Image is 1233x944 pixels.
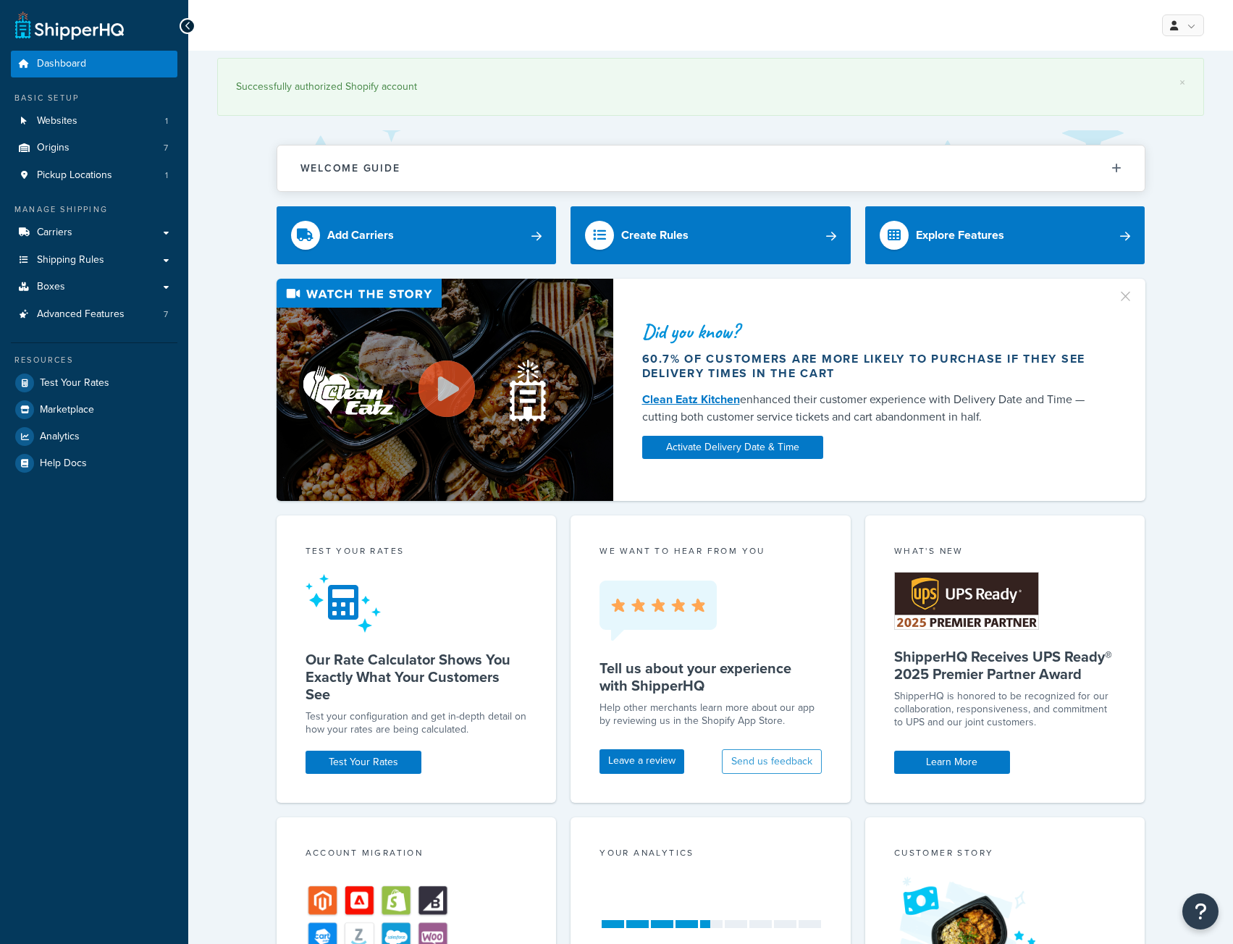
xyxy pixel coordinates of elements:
div: Customer Story [894,846,1116,863]
a: × [1179,77,1185,88]
a: Websites1 [11,108,177,135]
li: Websites [11,108,177,135]
a: Pickup Locations1 [11,162,177,189]
span: Analytics [40,431,80,443]
a: Learn More [894,751,1010,774]
a: Activate Delivery Date & Time [642,436,823,459]
div: 60.7% of customers are more likely to purchase if they see delivery times in the cart [642,352,1100,381]
div: Explore Features [916,225,1004,245]
a: Leave a review [599,749,684,774]
a: Add Carriers [277,206,557,264]
a: Carriers [11,219,177,246]
span: Origins [37,142,70,154]
a: Boxes [11,274,177,300]
div: Test your configuration and get in-depth detail on how your rates are being calculated. [306,710,528,736]
div: Create Rules [621,225,689,245]
h2: Welcome Guide [300,163,400,174]
div: Test your rates [306,544,528,561]
div: What's New [894,544,1116,561]
button: Welcome Guide [277,146,1145,191]
li: Advanced Features [11,301,177,328]
button: Send us feedback [722,749,822,774]
span: 7 [164,142,168,154]
div: Add Carriers [327,225,394,245]
span: Marketplace [40,404,94,416]
li: Pickup Locations [11,162,177,189]
a: Create Rules [571,206,851,264]
a: Help Docs [11,450,177,476]
h5: Tell us about your experience with ShipperHQ [599,659,822,694]
span: 1 [165,169,168,182]
span: 7 [164,308,168,321]
a: Marketplace [11,397,177,423]
div: Your Analytics [599,846,822,863]
div: enhanced their customer experience with Delivery Date and Time — cutting both customer service ti... [642,391,1100,426]
span: Dashboard [37,58,86,70]
a: Advanced Features7 [11,301,177,328]
div: Manage Shipping [11,203,177,216]
a: Clean Eatz Kitchen [642,391,740,408]
button: Open Resource Center [1182,893,1219,930]
div: Basic Setup [11,92,177,104]
div: Account Migration [306,846,528,863]
span: Boxes [37,281,65,293]
div: Successfully authorized Shopify account [236,77,1185,97]
a: Origins7 [11,135,177,161]
a: Explore Features [865,206,1145,264]
a: Dashboard [11,51,177,77]
li: Origins [11,135,177,161]
h5: Our Rate Calculator Shows You Exactly What Your Customers See [306,651,528,703]
span: Carriers [37,227,72,239]
h5: ShipperHQ Receives UPS Ready® 2025 Premier Partner Award [894,648,1116,683]
span: Websites [37,115,77,127]
p: we want to hear from you [599,544,822,557]
div: Did you know? [642,321,1100,342]
img: Video thumbnail [277,279,613,501]
a: Shipping Rules [11,247,177,274]
span: Advanced Features [37,308,125,321]
span: Test Your Rates [40,377,109,389]
span: 1 [165,115,168,127]
a: Test Your Rates [11,370,177,396]
a: Analytics [11,423,177,450]
div: Resources [11,354,177,366]
p: ShipperHQ is honored to be recognized for our collaboration, responsiveness, and commitment to UP... [894,690,1116,729]
span: Pickup Locations [37,169,112,182]
a: Test Your Rates [306,751,421,774]
p: Help other merchants learn more about our app by reviewing us in the Shopify App Store. [599,701,822,728]
span: Shipping Rules [37,254,104,266]
span: Help Docs [40,458,87,470]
